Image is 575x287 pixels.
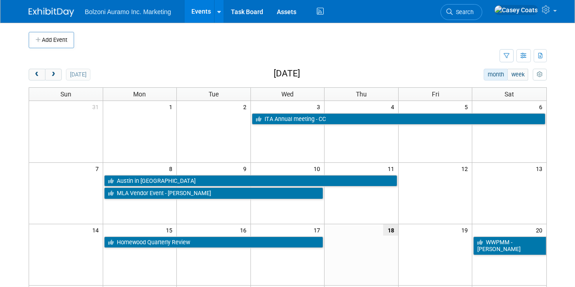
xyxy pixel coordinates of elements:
[104,175,397,187] a: Austin in [GEOGRAPHIC_DATA]
[453,9,474,15] span: Search
[29,32,74,48] button: Add Event
[242,163,250,174] span: 9
[45,69,62,81] button: next
[505,91,514,98] span: Sat
[535,224,546,236] span: 20
[29,69,45,81] button: prev
[464,101,472,112] span: 5
[60,91,71,98] span: Sun
[29,8,74,17] img: ExhibitDay
[390,101,398,112] span: 4
[95,163,103,174] span: 7
[460,163,472,174] span: 12
[535,163,546,174] span: 13
[460,224,472,236] span: 19
[387,163,398,174] span: 11
[91,224,103,236] span: 14
[66,69,90,81] button: [DATE]
[484,69,508,81] button: month
[85,8,171,15] span: Bolzoni Auramo Inc. Marketing
[104,187,324,199] a: MLA Vendor Event - [PERSON_NAME]
[316,101,324,112] span: 3
[239,224,250,236] span: 16
[133,91,146,98] span: Mon
[494,5,538,15] img: Casey Coats
[537,72,543,78] i: Personalize Calendar
[440,4,482,20] a: Search
[313,163,324,174] span: 10
[242,101,250,112] span: 2
[538,101,546,112] span: 6
[252,113,545,125] a: ITA Annual meeting - CC
[91,101,103,112] span: 31
[104,237,324,248] a: Homewood Quarterly Review
[281,91,294,98] span: Wed
[533,69,546,81] button: myCustomButton
[473,237,546,255] a: WWPMM - [PERSON_NAME]
[274,69,300,79] h2: [DATE]
[209,91,219,98] span: Tue
[356,91,367,98] span: Thu
[507,69,528,81] button: week
[168,163,176,174] span: 8
[383,224,398,236] span: 18
[168,101,176,112] span: 1
[432,91,439,98] span: Fri
[313,224,324,236] span: 17
[165,224,176,236] span: 15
